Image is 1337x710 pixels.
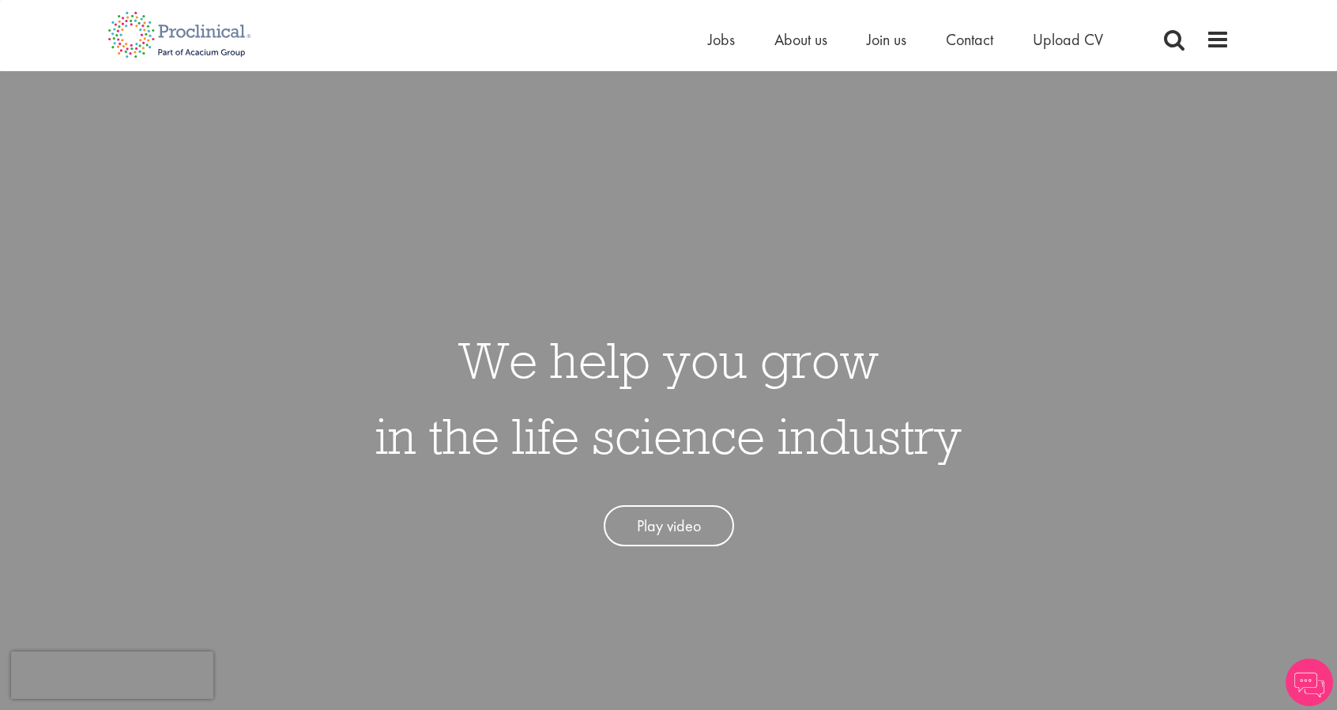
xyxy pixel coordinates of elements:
[774,29,827,50] a: About us
[867,29,906,50] a: Join us
[604,505,734,547] a: Play video
[1286,659,1333,706] img: Chatbot
[1033,29,1103,50] a: Upload CV
[708,29,735,50] a: Jobs
[375,322,962,474] h1: We help you grow in the life science industry
[946,29,993,50] a: Contact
